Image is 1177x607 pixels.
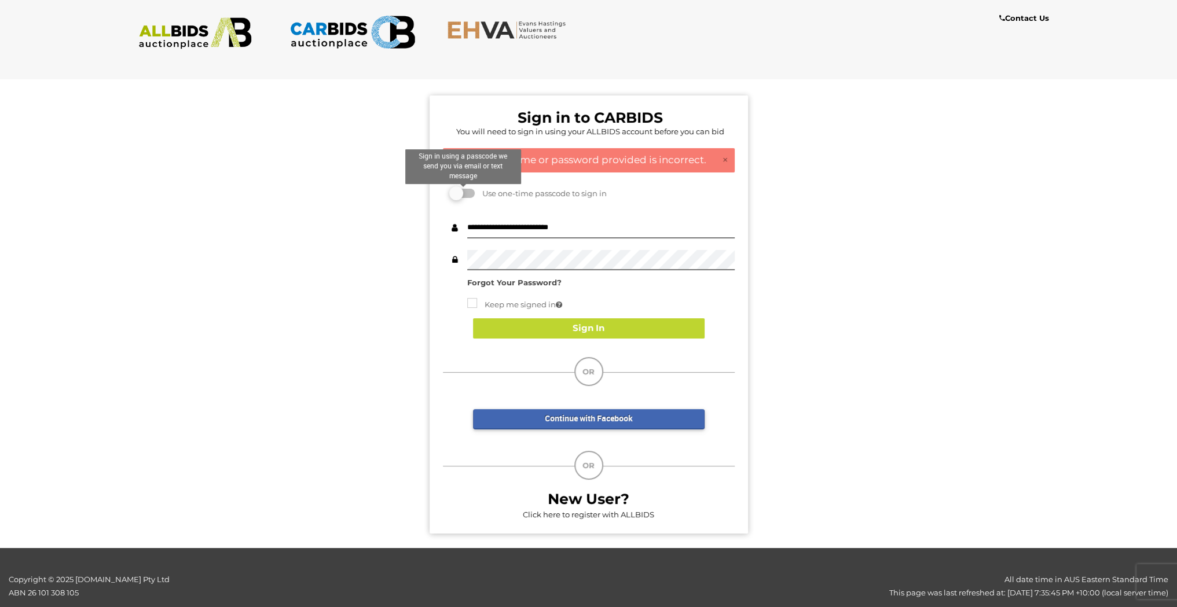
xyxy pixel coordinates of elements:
[467,278,562,287] a: Forgot Your Password?
[294,573,1177,600] div: All date time in AUS Eastern Standard Time This page was last refreshed at: [DATE] 7:35:45 PM +10...
[518,109,663,126] b: Sign in to CARBIDS
[449,154,728,165] h4: The user name or password provided is incorrect.
[446,127,735,135] h5: You will need to sign in using your ALLBIDS account before you can bid
[467,298,562,311] label: Keep me signed in
[476,189,607,198] span: Use one-time passcode to sign in
[548,490,629,507] b: New User?
[722,154,728,166] a: ×
[447,20,573,39] img: EHVA.com.au
[473,409,705,429] a: Continue with Facebook
[999,12,1051,25] a: Contact Us
[999,13,1048,23] b: Contact Us
[133,17,258,49] img: ALLBIDS.com.au
[574,357,603,386] div: OR
[405,149,521,183] div: Sign in using a passcode we send you via email or text message
[523,510,654,519] a: Click here to register with ALLBIDS
[574,451,603,480] div: OR
[289,12,415,53] img: CARBIDS.com.au
[473,318,705,339] button: Sign In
